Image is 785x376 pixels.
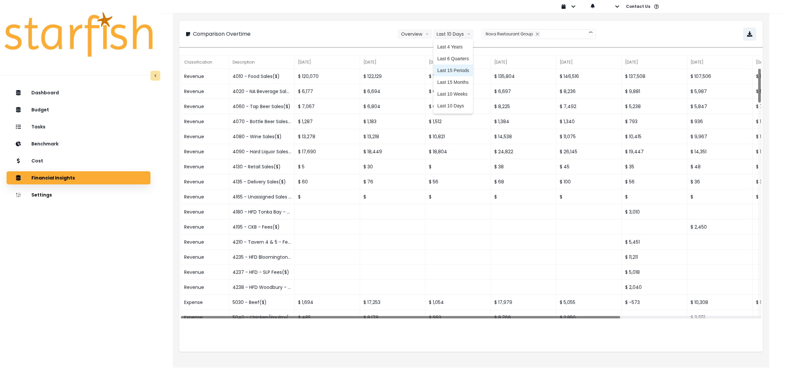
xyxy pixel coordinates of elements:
[437,91,469,97] span: Last 10 Weeks
[467,31,470,37] svg: arrow down line
[7,120,150,133] button: Tasks
[181,56,229,69] div: Classification
[486,31,533,37] span: Nova Restaurant Group
[31,124,45,130] p: Tasks
[7,103,150,116] button: Budget
[483,31,541,37] div: Nova Restaurant Group
[31,107,49,113] p: Budget
[31,158,43,164] p: Cost
[31,141,59,147] p: Benchmark
[556,56,622,69] div: [DATE]
[437,79,469,85] span: Last 15 Months
[398,29,432,39] button: Overviewarrow down line
[7,188,150,201] button: Settings
[433,39,473,114] ul: Last 10 Daysarrow down line
[7,137,150,150] button: Benchmark
[491,56,556,69] div: [DATE]
[295,56,360,69] div: [DATE]
[7,86,150,99] button: Dashboard
[426,56,491,69] div: [DATE]
[534,31,541,37] button: Remove
[229,56,295,69] div: Description
[7,171,150,184] button: Financial Insights
[437,55,469,62] span: Last 6 Quarters
[437,103,469,109] span: Last 10 Days
[433,29,474,39] button: Last 10 Daysarrow down line
[622,56,687,69] div: [DATE]
[437,44,469,50] span: Last 4 Years
[7,154,150,167] button: Cost
[193,30,251,38] p: Comparison Overtime
[687,56,753,69] div: [DATE]
[31,90,59,96] p: Dashboard
[437,67,469,74] span: Last 15 Periods
[426,31,429,37] svg: arrow down line
[535,32,539,36] svg: close
[360,56,426,69] div: [DATE]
